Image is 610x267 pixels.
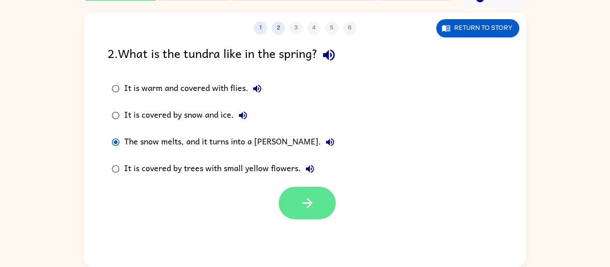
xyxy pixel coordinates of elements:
[124,133,339,151] div: The snow melts, and it turns into a [PERSON_NAME].
[234,107,252,124] button: It is covered by snow and ice.
[301,160,319,178] button: It is covered by trees with small yellow flowers.
[254,21,267,35] button: 1
[124,107,252,124] div: It is covered by snow and ice.
[124,80,266,98] div: It is warm and covered with flies.
[124,160,319,178] div: It is covered by trees with small yellow flowers.
[436,19,519,37] button: Return to story
[321,133,339,151] button: The snow melts, and it turns into a [PERSON_NAME].
[248,80,266,98] button: It is warm and covered with flies.
[108,44,502,66] div: 2 . What is the tundra like in the spring?
[272,21,285,35] button: 2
